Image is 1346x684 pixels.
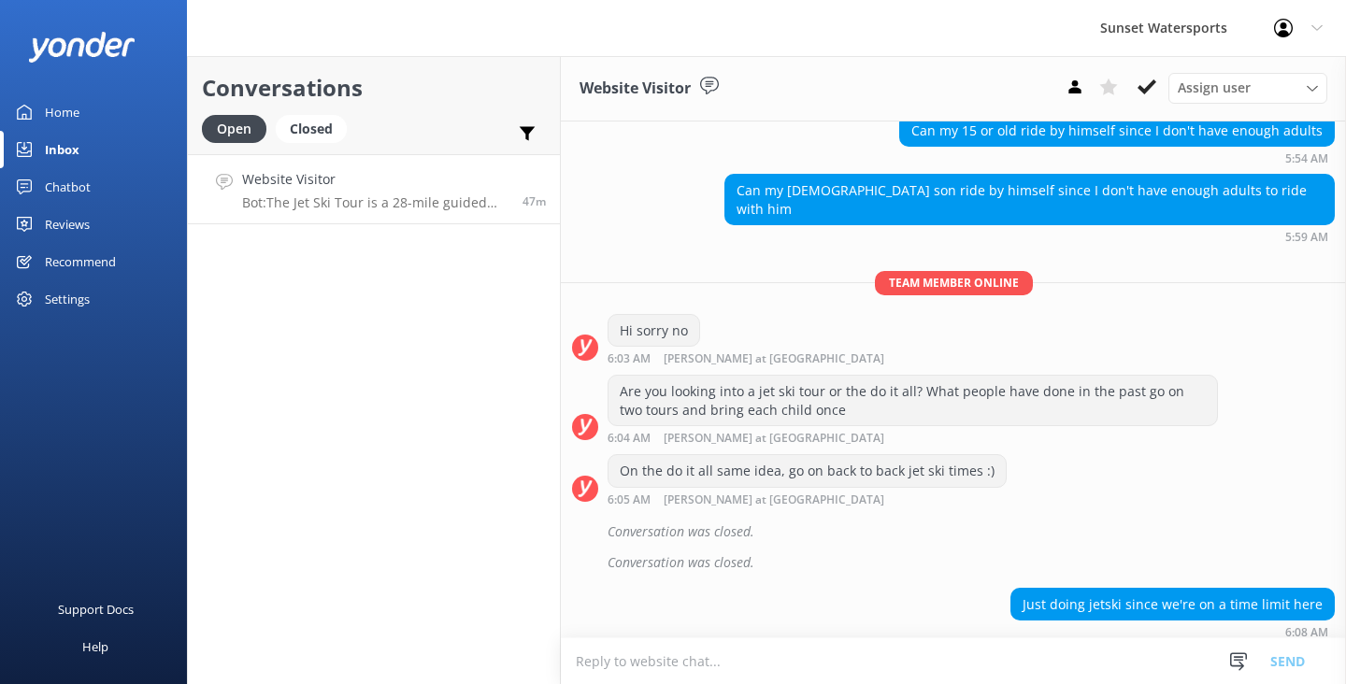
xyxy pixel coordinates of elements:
[664,433,884,445] span: [PERSON_NAME] at [GEOGRAPHIC_DATA]
[900,115,1334,147] div: Can my 15 or old ride by himself since I don't have enough adults
[572,516,1335,548] div: 2025-08-24T23:06:01.001
[608,494,651,506] strong: 6:05 AM
[725,175,1334,224] div: Can my [DEMOGRAPHIC_DATA] son ride by himself since I don't have enough adults to ride with him
[188,154,560,224] a: Website VisitorBot:The Jet Ski Tour is a 28-mile guided adventure around [GEOGRAPHIC_DATA], lasti...
[45,168,91,206] div: Chatbot
[609,455,1006,487] div: On the do it all same idea, go on back to back jet ski times :)
[899,151,1335,164] div: Aug 24 2025 05:54pm (UTC -05:00) America/Cancun
[276,118,356,138] a: Closed
[608,353,651,365] strong: 6:03 AM
[608,431,1218,445] div: Aug 24 2025 06:04pm (UTC -05:00) America/Cancun
[276,115,347,143] div: Closed
[1285,627,1328,638] strong: 6:08 AM
[609,315,699,347] div: Hi sorry no
[1010,625,1335,638] div: Aug 24 2025 06:08pm (UTC -05:00) America/Cancun
[58,591,134,628] div: Support Docs
[608,351,945,365] div: Aug 24 2025 06:03pm (UTC -05:00) America/Cancun
[664,494,884,506] span: [PERSON_NAME] at [GEOGRAPHIC_DATA]
[608,492,1007,506] div: Aug 24 2025 06:05pm (UTC -05:00) America/Cancun
[28,32,136,63] img: yonder-white-logo.png
[45,93,79,131] div: Home
[580,77,691,101] h3: Website Visitor
[45,206,90,243] div: Reviews
[202,70,546,106] h2: Conversations
[82,628,108,665] div: Help
[242,194,508,211] p: Bot: The Jet Ski Tour is a 28-mile guided adventure around [GEOGRAPHIC_DATA], lasting 90 minutes....
[875,271,1033,294] span: Team member online
[608,433,651,445] strong: 6:04 AM
[1168,73,1327,103] div: Assign User
[608,547,1335,578] div: Conversation was closed.
[202,115,266,143] div: Open
[45,280,90,318] div: Settings
[724,230,1335,243] div: Aug 24 2025 05:59pm (UTC -05:00) America/Cancun
[45,131,79,168] div: Inbox
[608,516,1335,548] div: Conversation was closed.
[523,193,546,209] span: Aug 24 2025 06:08pm (UTC -05:00) America/Cancun
[242,169,508,190] h4: Website Visitor
[572,547,1335,578] div: 2025-08-24T23:06:03.305
[664,353,884,365] span: [PERSON_NAME] at [GEOGRAPHIC_DATA]
[1011,589,1334,620] div: Just doing jetski since we're on a time limit here
[202,118,276,138] a: Open
[1178,78,1251,98] span: Assign user
[1285,232,1328,243] strong: 5:59 AM
[609,376,1217,425] div: Are you looking into a jet ski tour or the do it all? What people have done in the past go on two...
[1285,153,1328,164] strong: 5:54 AM
[45,243,116,280] div: Recommend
